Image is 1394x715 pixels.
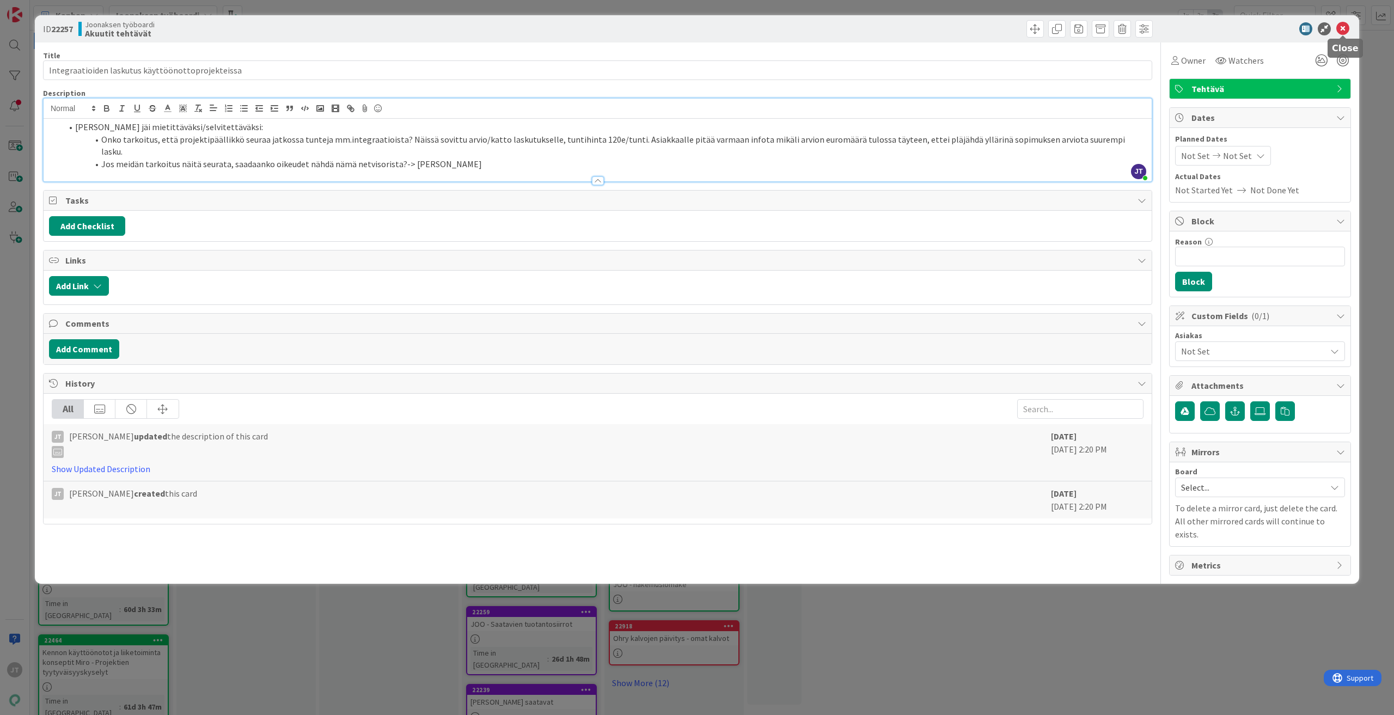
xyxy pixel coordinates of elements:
[69,487,197,500] span: [PERSON_NAME] this card
[65,254,1132,267] span: Links
[1181,149,1210,162] span: Not Set
[69,430,268,458] span: [PERSON_NAME] the description of this card
[1181,54,1206,67] span: Owner
[1131,164,1146,179] span: JT
[65,194,1132,207] span: Tasks
[1191,215,1331,228] span: Block
[49,276,109,296] button: Add Link
[1175,332,1345,339] div: Asiakas
[1175,184,1233,197] span: Not Started Yet
[1051,431,1077,442] b: [DATE]
[23,2,50,15] span: Support
[43,60,1152,80] input: type card name here...
[85,20,155,29] span: Joonaksen työboardi
[52,431,64,443] div: JT
[52,400,84,418] div: All
[1175,133,1345,145] span: Planned Dates
[1175,468,1197,475] span: Board
[49,216,125,236] button: Add Checklist
[1191,309,1331,322] span: Custom Fields
[1051,430,1144,475] div: [DATE] 2:20 PM
[43,88,85,98] span: Description
[43,51,60,60] label: Title
[1251,310,1269,321] span: ( 0/1 )
[1191,111,1331,124] span: Dates
[1191,559,1331,572] span: Metrics
[1228,54,1264,67] span: Watchers
[52,488,64,500] div: JT
[65,377,1132,390] span: History
[1332,43,1359,53] h5: Close
[62,121,1146,133] li: [PERSON_NAME] jäi mietittäväksi/selvitettäväksi:
[1175,171,1345,182] span: Actual Dates
[134,488,165,499] b: created
[1051,487,1144,513] div: [DATE] 2:20 PM
[62,133,1146,158] li: Onko tarkoitus, että projektipäällikkö seuraa jatkossa tunteja mm.integraatioista? Näissä sovittu...
[1051,488,1077,499] b: [DATE]
[1175,237,1202,247] label: Reason
[1191,445,1331,459] span: Mirrors
[1175,502,1345,541] p: To delete a mirror card, just delete the card. All other mirrored cards will continue to exists.
[1175,272,1212,291] button: Block
[52,463,150,474] a: Show Updated Description
[85,29,155,38] b: Akuutit tehtävät
[1250,184,1299,197] span: Not Done Yet
[49,339,119,359] button: Add Comment
[1191,379,1331,392] span: Attachments
[1223,149,1252,162] span: Not Set
[62,158,1146,170] li: Jos meidän tarkoitus näitä seurata, saadaanko oikeudet nähdä nämä netvisorista?-> [PERSON_NAME]
[51,23,73,34] b: 22257
[65,317,1132,330] span: Comments
[1181,480,1320,495] span: Select...
[1181,345,1326,358] span: Not Set
[1191,82,1331,95] span: Tehtävä
[43,22,73,35] span: ID
[134,431,167,442] b: updated
[1017,399,1144,419] input: Search...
